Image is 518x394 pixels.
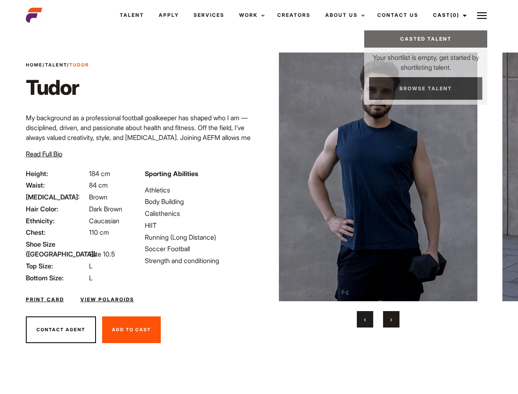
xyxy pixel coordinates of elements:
span: 110 cm [89,228,109,236]
span: Chest: [26,227,87,237]
span: Height: [26,169,87,179]
p: Your shortlist is empty, get started by shortlisting talent. [364,48,487,72]
a: Browse Talent [369,77,482,100]
a: Work [232,4,270,26]
button: Add To Cast [102,316,161,344]
span: L [89,262,93,270]
li: Calisthenics [145,208,254,218]
strong: Tudor [69,62,89,68]
span: Size 10.5 [89,250,115,258]
img: Burger icon [477,11,487,21]
img: cropped-aefm-brand-fav-22-square.png [26,7,42,23]
li: Running (Long Distance) [145,232,254,242]
a: Print Card [26,296,64,303]
li: Athletics [145,185,254,195]
span: Brown [89,193,107,201]
a: View Polaroids [80,296,134,303]
p: My background as a professional football goalkeeper has shaped who I am — disciplined, driven, an... [26,113,254,162]
button: Contact Agent [26,316,96,344]
span: Ethnicity: [26,216,87,226]
a: Casted Talent [364,30,487,48]
span: Read Full Bio [26,150,62,158]
li: Soccer Football [145,244,254,254]
span: Next [390,315,392,323]
a: Creators [270,4,318,26]
li: Strength and conditioning [145,256,254,266]
a: About Us [318,4,370,26]
h1: Tudor [26,75,89,100]
strong: Sporting Abilities [145,170,198,178]
a: Home [26,62,43,68]
span: Hair Color: [26,204,87,214]
li: Body Building [145,197,254,206]
span: Dark Brown [89,205,122,213]
li: HIIT [145,220,254,230]
span: [MEDICAL_DATA]: [26,192,87,202]
button: Read Full Bio [26,149,62,159]
span: (0) [450,12,459,18]
span: Previous [364,315,366,323]
span: Caucasian [89,217,119,225]
a: Talent [45,62,67,68]
span: 84 cm [89,181,108,189]
a: Cast(0) [426,4,472,26]
span: Add To Cast [112,327,151,332]
a: Services [186,4,232,26]
a: Apply [151,4,186,26]
span: / / [26,62,89,69]
a: Contact Us [370,4,426,26]
span: Top Size: [26,261,87,271]
span: Bottom Size: [26,273,87,283]
span: 184 cm [89,170,110,178]
span: L [89,274,93,282]
span: Shoe Size ([GEOGRAPHIC_DATA]): [26,239,87,259]
a: Talent [112,4,151,26]
span: Waist: [26,180,87,190]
